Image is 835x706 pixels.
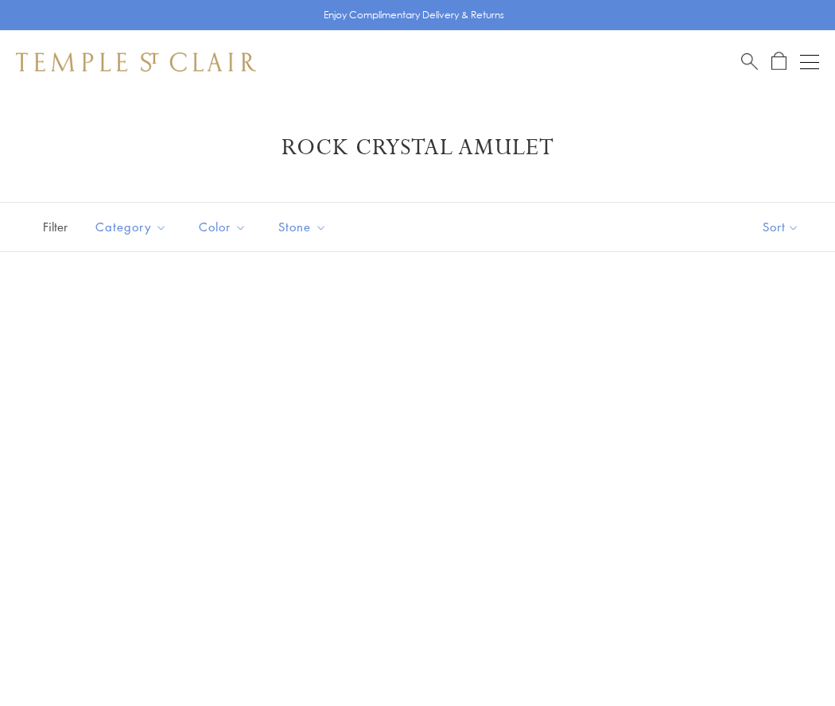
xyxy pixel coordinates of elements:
[40,134,795,162] h1: Rock Crystal Amulet
[187,209,258,245] button: Color
[191,217,258,237] span: Color
[741,52,758,72] a: Search
[16,52,256,72] img: Temple St. Clair
[727,203,835,251] button: Show sort by
[83,209,179,245] button: Category
[87,217,179,237] span: Category
[800,52,819,72] button: Open navigation
[266,209,339,245] button: Stone
[324,7,504,23] p: Enjoy Complimentary Delivery & Returns
[270,217,339,237] span: Stone
[771,52,786,72] a: Open Shopping Bag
